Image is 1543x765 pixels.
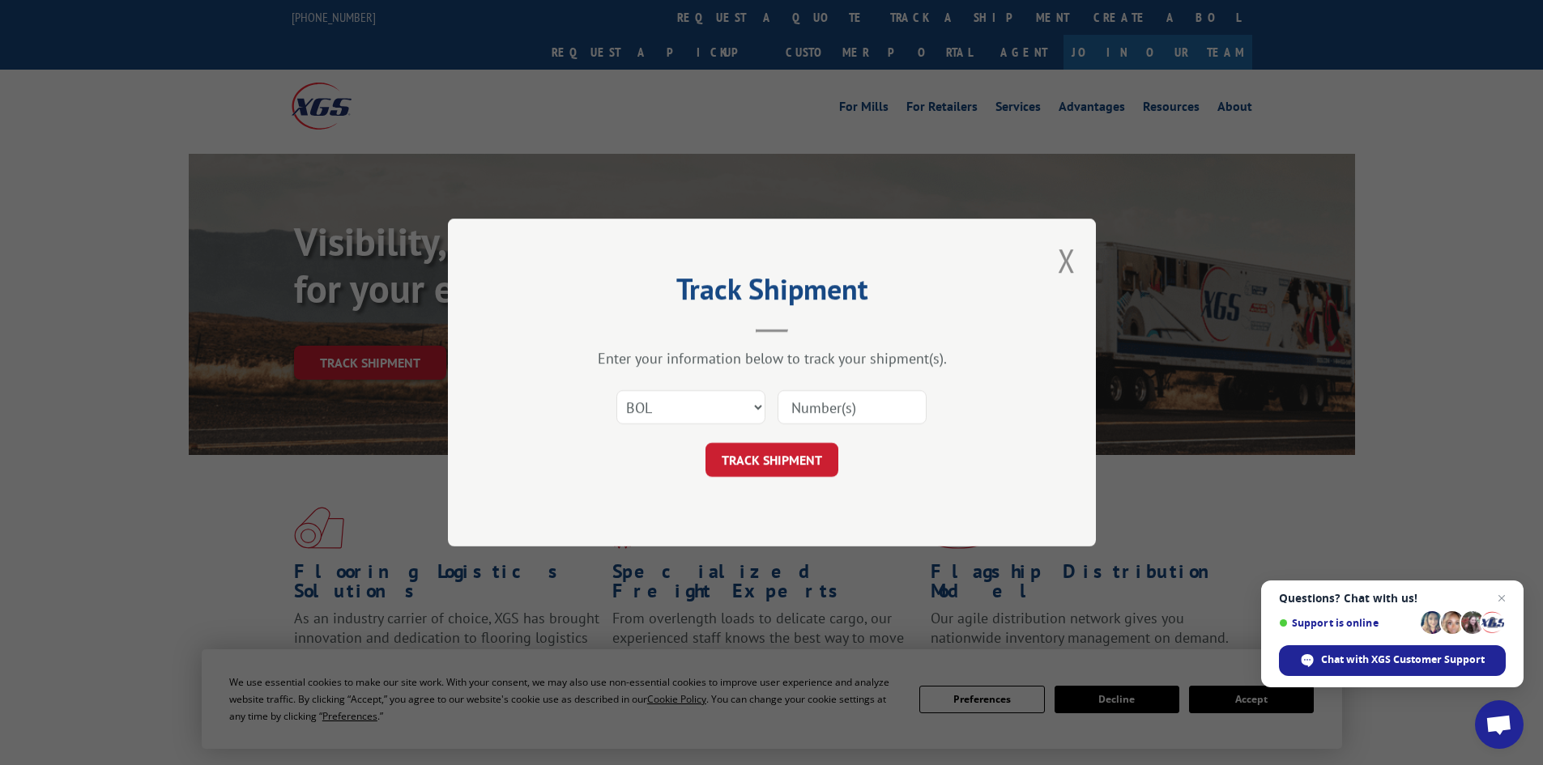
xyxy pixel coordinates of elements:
[705,443,838,477] button: TRACK SHIPMENT
[778,390,927,424] input: Number(s)
[1321,652,1485,667] span: Chat with XGS Customer Support
[1279,592,1506,605] span: Questions? Chat with us!
[1279,645,1506,676] div: Chat with XGS Customer Support
[529,278,1015,308] h2: Track Shipment
[1058,239,1076,282] button: Close modal
[529,349,1015,368] div: Enter your information below to track your shipment(s).
[1492,589,1511,608] span: Close chat
[1279,617,1415,629] span: Support is online
[1475,700,1524,749] div: Open chat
